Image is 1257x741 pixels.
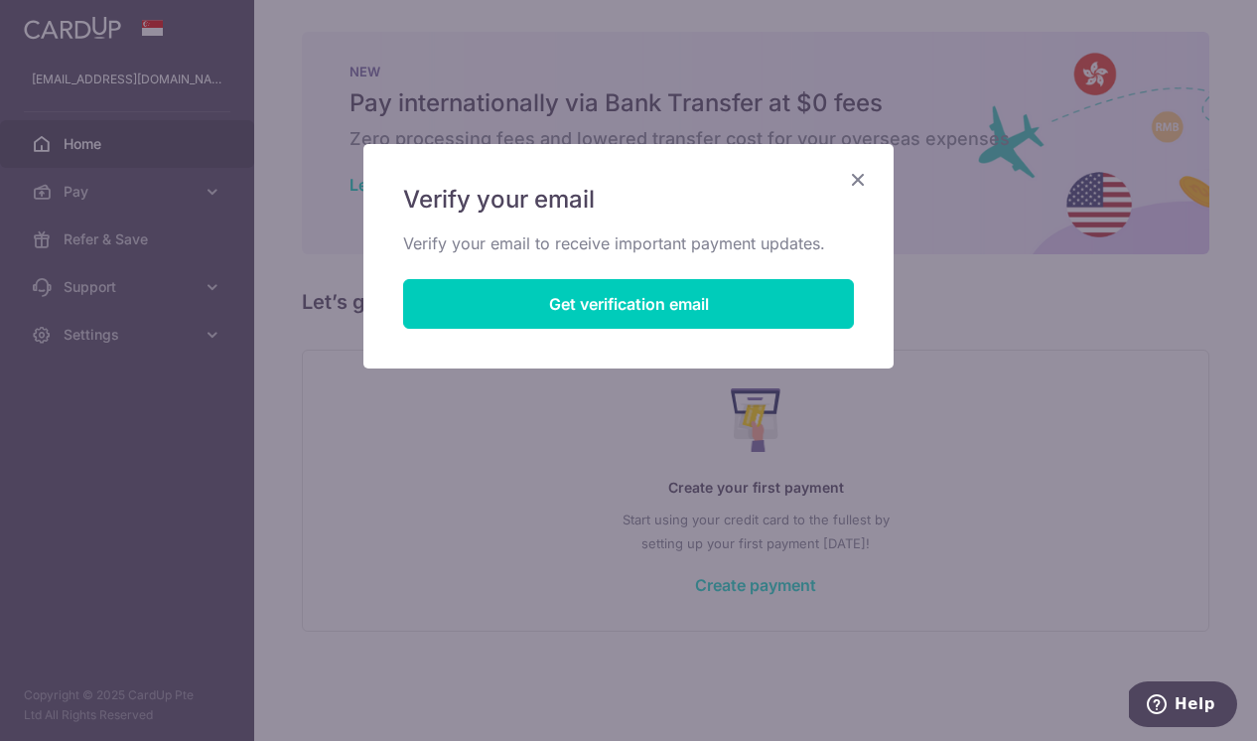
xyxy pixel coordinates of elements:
p: Verify your email to receive important payment updates. [403,231,854,255]
span: Verify your email [403,184,595,216]
iframe: Opens a widget where you can find more information [1129,681,1237,731]
button: Close [846,168,870,192]
button: Get verification email [403,279,854,329]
